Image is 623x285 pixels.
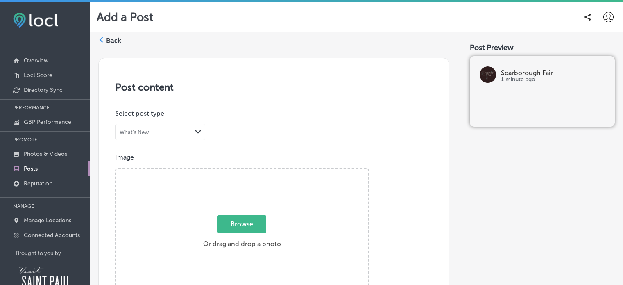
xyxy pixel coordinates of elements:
p: 1 minute ago [501,76,605,83]
div: What's New [120,129,149,135]
p: Locl Score [24,72,52,79]
p: Reputation [24,180,52,187]
p: Brought to you by [16,250,90,256]
h3: Post content [115,81,433,93]
label: Back [106,36,121,45]
p: GBP Performance [24,119,71,125]
p: Connected Accounts [24,232,80,239]
p: Posts [24,165,38,172]
img: fda3e92497d09a02dc62c9cd864e3231.png [13,13,58,28]
p: Overview [24,57,48,64]
p: Add a Post [97,10,153,24]
p: Directory Sync [24,87,63,93]
p: Image [115,153,433,161]
label: Or drag and drop a photo [200,216,284,252]
span: Browse [217,215,266,233]
div: Post Preview [470,43,615,52]
p: Scarborough Fair [501,70,605,76]
p: Photos & Videos [24,150,67,157]
img: logo [480,66,496,83]
p: Manage Locations [24,217,71,224]
p: Select post type [115,109,433,117]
